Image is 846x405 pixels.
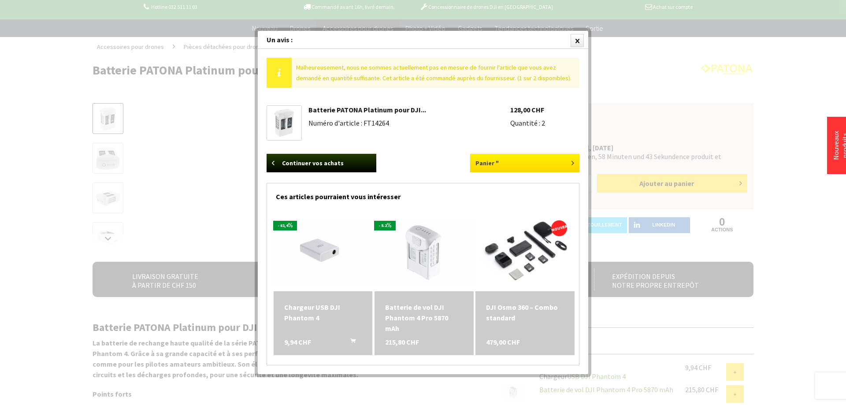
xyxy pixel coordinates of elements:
[470,154,580,172] a: Panier "
[284,303,340,322] font: Chargeur USB DJI Phantom 4
[267,154,376,172] a: Continuer vos achats
[340,337,361,348] button: Ajouter au panier
[486,303,558,322] font: DJI Osmo 360 – Combo standard
[385,302,463,334] a: Batterie de vol DJI Phantom 4 Pro 5870 mAh 215,80 CHF
[273,108,295,138] img: Batterie PATONA Platinum pour DJI Phantom 4
[274,219,373,285] img: Chargeur USB DJI Phantom 4
[510,119,545,127] font: Quantité : 2
[276,192,401,201] font: Ces articles pourraient vous intéresser
[269,108,299,138] a: Batterie PATONA Platinum pour DJI Phantom 4
[308,105,426,114] a: Batterie PATONA Platinum pour DJI...
[284,338,311,346] font: 9,94 CHF
[375,219,474,285] img: Batterie de vol DJI Phantom 4 Pro 5870 mAh
[475,159,499,167] font: Panier "
[486,338,520,346] font: 479,00 CHF
[284,302,362,323] a: Chargeur USB DJI Phantom 4 9,94 CHF Ajouter au panier
[296,63,571,82] font: Malheureusement, nous ne sommes actuellement pas en mesure de fournir l'article que vous avez dem...
[308,119,389,127] font: Numéro d'article : FT14264
[486,302,564,323] a: DJI Osmo 360 – Combo standard 479,00 CHF
[385,338,419,346] font: 215,80 CHF
[282,159,344,167] font: Continuer vos achats
[510,105,544,114] font: 128,00 CHF
[385,303,448,333] font: Batterie de vol DJI Phantom 4 Pro 5870 mAh
[267,35,293,44] font: Un avis :
[475,215,575,289] img: DJI Osmo 360 – Combo standard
